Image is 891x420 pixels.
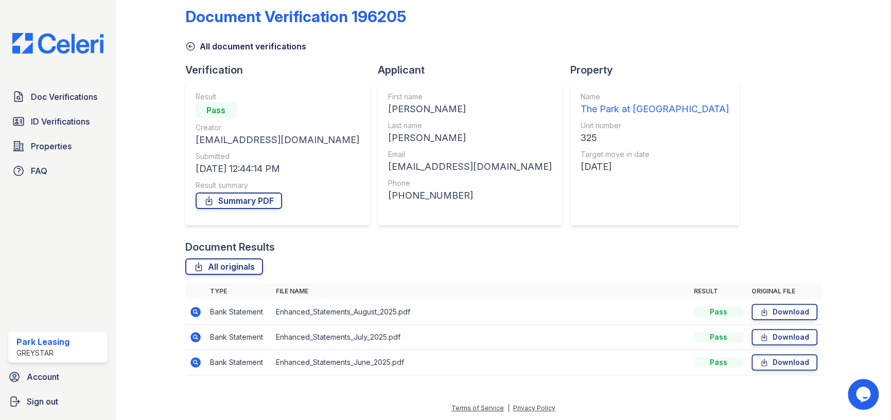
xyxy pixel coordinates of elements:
[196,162,359,176] div: [DATE] 12:44:14 PM
[570,63,747,77] div: Property
[581,131,729,145] div: 325
[272,283,690,300] th: File name
[8,111,108,132] a: ID Verifications
[272,350,690,375] td: Enhanced_Statements_June_2025.pdf
[196,180,359,190] div: Result summary
[388,120,552,131] div: Last name
[388,188,552,203] div: [PHONE_NUMBER]
[581,120,729,131] div: Unit number
[185,40,306,52] a: All document verifications
[513,404,555,412] a: Privacy Policy
[581,149,729,160] div: Target move in date
[16,336,69,348] div: Park Leasing
[388,178,552,188] div: Phone
[31,115,90,128] span: ID Verifications
[27,395,58,408] span: Sign out
[31,91,97,103] span: Doc Verifications
[185,240,275,254] div: Document Results
[752,354,817,371] a: Download
[388,131,552,145] div: [PERSON_NAME]
[690,283,747,300] th: Result
[581,160,729,174] div: [DATE]
[694,332,743,342] div: Pass
[378,63,570,77] div: Applicant
[206,300,272,325] td: Bank Statement
[31,165,47,177] span: FAQ
[196,133,359,147] div: [EMAIL_ADDRESS][DOMAIN_NAME]
[8,161,108,181] a: FAQ
[185,7,406,26] div: Document Verification 196205
[694,307,743,317] div: Pass
[8,136,108,156] a: Properties
[27,371,59,383] span: Account
[8,86,108,107] a: Doc Verifications
[206,283,272,300] th: Type
[581,102,729,116] div: The Park at [GEOGRAPHIC_DATA]
[694,357,743,367] div: Pass
[196,92,359,102] div: Result
[752,304,817,320] a: Download
[196,192,282,209] a: Summary PDF
[272,300,690,325] td: Enhanced_Statements_August_2025.pdf
[508,404,510,412] div: |
[4,366,112,387] a: Account
[581,92,729,116] a: Name The Park at [GEOGRAPHIC_DATA]
[272,325,690,350] td: Enhanced_Statements_July_2025.pdf
[747,283,822,300] th: Original file
[206,325,272,350] td: Bank Statement
[206,350,272,375] td: Bank Statement
[196,102,237,118] div: Pass
[388,92,552,102] div: First name
[4,33,112,54] img: CE_Logo_Blue-a8612792a0a2168367f1c8372b55b34899dd931a85d93a1a3d3e32e68fde9ad4.png
[752,329,817,345] a: Download
[185,258,263,275] a: All originals
[16,348,69,358] div: Greystar
[388,149,552,160] div: Email
[581,92,729,102] div: Name
[185,63,378,77] div: Verification
[388,160,552,174] div: [EMAIL_ADDRESS][DOMAIN_NAME]
[196,151,359,162] div: Submitted
[388,102,552,116] div: [PERSON_NAME]
[4,391,112,412] a: Sign out
[451,404,504,412] a: Terms of Service
[848,379,881,410] iframe: chat widget
[196,122,359,133] div: Creator
[31,140,72,152] span: Properties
